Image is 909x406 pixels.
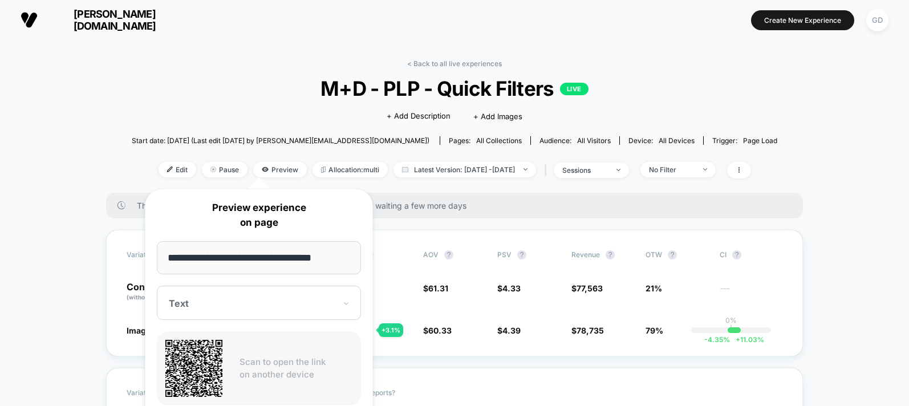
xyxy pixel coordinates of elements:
div: + 3.1 % [379,323,403,337]
div: No Filter [649,165,695,174]
img: edit [167,167,173,172]
span: Variation [127,388,189,397]
div: Pages: [449,136,522,145]
p: 0% [725,316,737,324]
img: rebalance [321,167,326,173]
button: ? [517,250,526,259]
span: Allocation: multi [313,162,388,177]
img: end [210,167,216,172]
p: Control [127,282,189,302]
span: + Add Images [473,112,522,121]
img: end [703,168,707,170]
span: Revenue [571,250,600,259]
span: 11.03 % [730,335,764,344]
span: -4.35 % [704,335,730,344]
button: [PERSON_NAME][DOMAIN_NAME] [17,7,186,33]
span: Variation [127,250,189,259]
a: < Back to all live experiences [407,59,502,68]
span: $ [423,283,448,293]
span: $ [571,283,603,293]
span: all devices [659,136,695,145]
span: $ [423,326,452,335]
span: 4.39 [502,326,521,335]
div: sessions [562,166,608,174]
span: (without changes) [127,294,178,301]
span: Device: [619,136,703,145]
span: --- [720,285,782,302]
span: 78,735 [577,326,604,335]
div: Trigger: [712,136,777,145]
span: + [736,335,740,344]
button: ? [668,250,677,259]
span: OTW [646,250,708,259]
img: Visually logo [21,11,38,29]
span: 4.33 [502,283,521,293]
img: calendar [402,167,408,172]
span: 79% [646,326,663,335]
span: | [542,162,554,178]
div: GD [866,9,888,31]
span: $ [497,326,521,335]
div: Audience: [539,136,611,145]
p: Would like to see more reports? [294,388,783,397]
span: There are still no statistically significant results. We recommend waiting a few more days [137,201,780,210]
button: GD [863,9,892,32]
span: Edit [159,162,196,177]
span: Preview [253,162,307,177]
span: Latest Version: [DATE] - [DATE] [393,162,536,177]
span: Images 2 [127,326,162,335]
span: $ [571,326,604,335]
p: Preview experience on page [157,201,361,230]
button: ? [606,250,615,259]
span: Page Load [743,136,777,145]
button: ? [444,250,453,259]
span: Pause [202,162,247,177]
img: end [524,168,527,170]
img: end [616,169,620,171]
span: all collections [476,136,522,145]
span: AOV [423,250,439,259]
span: 77,563 [577,283,603,293]
span: M+D - PLP - Quick Filters [164,76,745,100]
span: 21% [646,283,662,293]
span: + Add Description [387,111,451,122]
span: CI [720,250,782,259]
span: 61.31 [428,283,448,293]
p: LIVE [560,83,589,95]
p: | [730,324,732,333]
button: Create New Experience [751,10,854,30]
button: ? [732,250,741,259]
span: PSV [497,250,512,259]
span: 60.33 [428,326,452,335]
span: Start date: [DATE] (Last edit [DATE] by [PERSON_NAME][EMAIL_ADDRESS][DOMAIN_NAME]) [132,136,429,145]
span: All Visitors [577,136,611,145]
span: $ [497,283,521,293]
p: Scan to open the link on another device [240,356,352,381]
span: [PERSON_NAME][DOMAIN_NAME] [46,8,183,32]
